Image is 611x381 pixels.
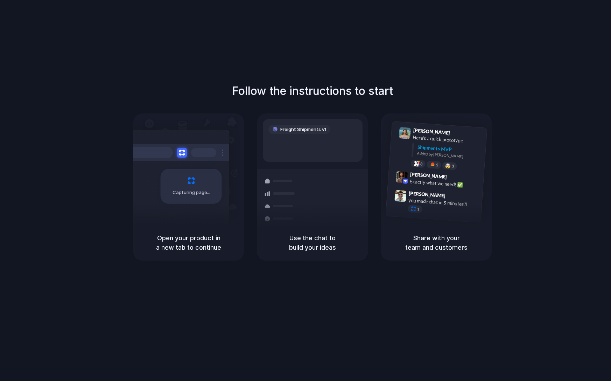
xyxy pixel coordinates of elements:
div: Shipments MVP [417,143,482,155]
h1: Follow the instructions to start [232,83,393,99]
span: [PERSON_NAME] [409,189,446,199]
div: Here's a quick prototype [413,133,483,145]
h5: Open your product in a new tab to continue [142,233,236,252]
span: 9:47 AM [448,193,462,201]
span: [PERSON_NAME] [410,170,447,180]
span: [PERSON_NAME] [413,126,450,137]
span: 9:41 AM [452,130,466,138]
div: 🤯 [445,163,451,168]
h5: Share with your team and customers [389,233,483,252]
div: Exactly what we need! ✅ [409,178,479,189]
h5: Use the chat to build your ideas [266,233,359,252]
span: 8 [420,162,423,166]
div: Added by [PERSON_NAME] [417,150,481,160]
span: Capturing page [173,189,211,196]
span: 1 [417,207,420,211]
span: Freight Shipments v1 [280,126,326,133]
span: 5 [436,163,438,167]
div: you made that in 5 minutes?! [408,196,478,208]
span: 3 [452,164,454,168]
span: 9:42 AM [449,174,463,182]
